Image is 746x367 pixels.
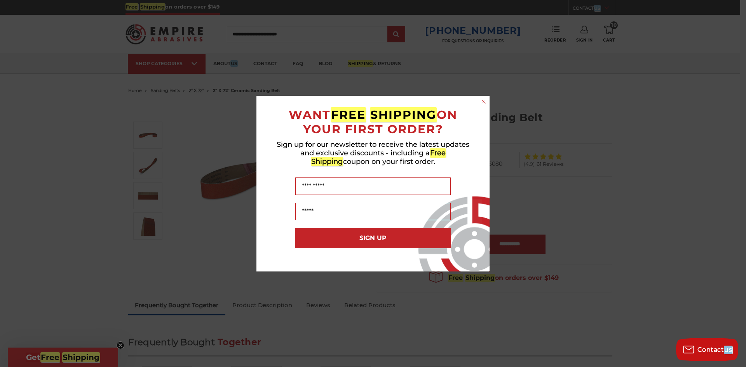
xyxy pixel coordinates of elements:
input: Email [295,203,451,220]
em: Shipping [311,157,343,166]
em: Free [430,148,446,158]
button: Close dialog [480,98,488,106]
span: Sign up for our newsletter to receive the latest updates and exclusive discounts - including a co... [277,140,469,166]
em: us [724,346,732,354]
button: Contact us [676,338,738,361]
span: Contact [697,346,733,354]
button: SIGN UP [295,228,451,248]
em: SHIPPING [370,107,437,122]
span: WANT ON YOUR FIRST ORDER? [289,107,457,136]
em: FREE [331,107,366,122]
